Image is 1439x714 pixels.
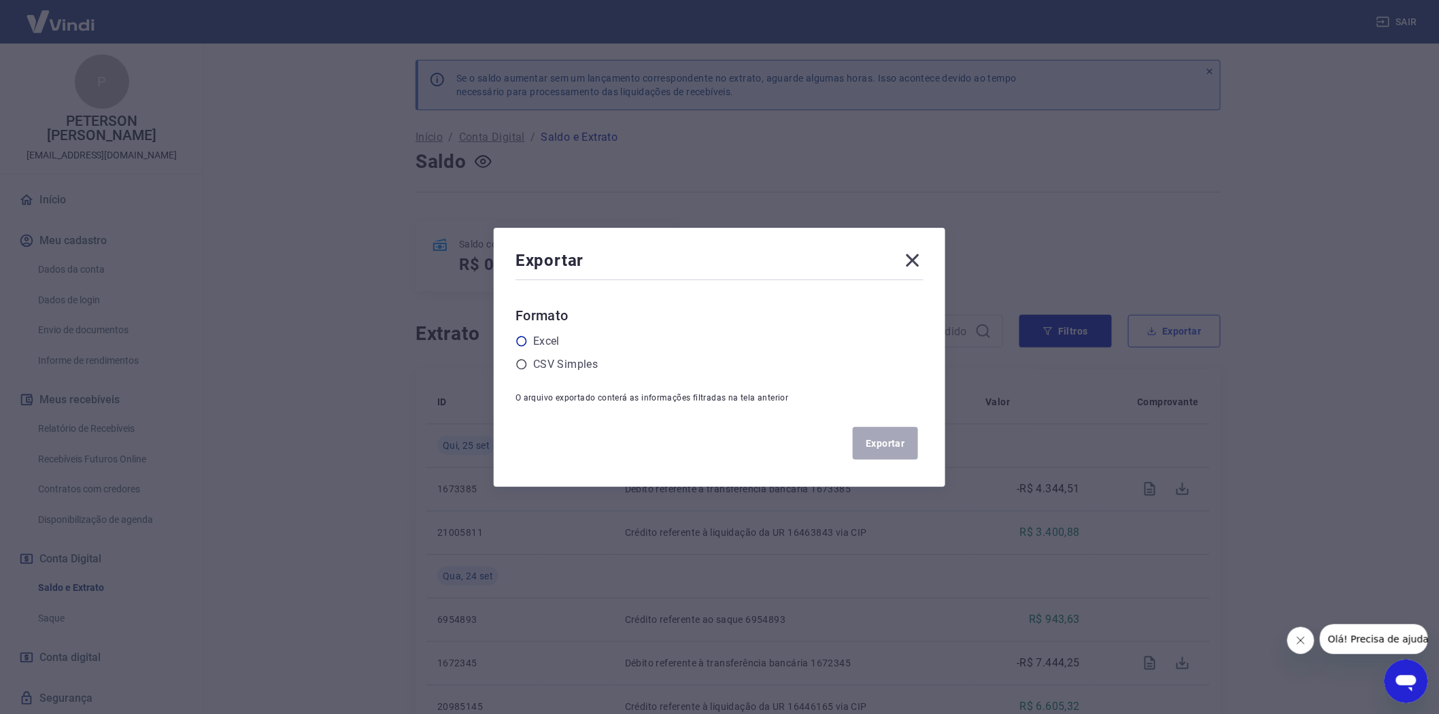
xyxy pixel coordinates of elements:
iframe: Botão para abrir a janela de mensagens [1385,660,1428,703]
iframe: Mensagem da empresa [1320,624,1428,654]
label: CSV Simples [533,356,598,373]
div: Exportar [515,250,924,277]
label: Excel [533,333,560,350]
h6: Formato [515,305,924,326]
span: O arquivo exportado conterá as informações filtradas na tela anterior [515,393,789,403]
span: Olá! Precisa de ajuda? [8,10,114,20]
iframe: Fechar mensagem [1287,627,1315,654]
